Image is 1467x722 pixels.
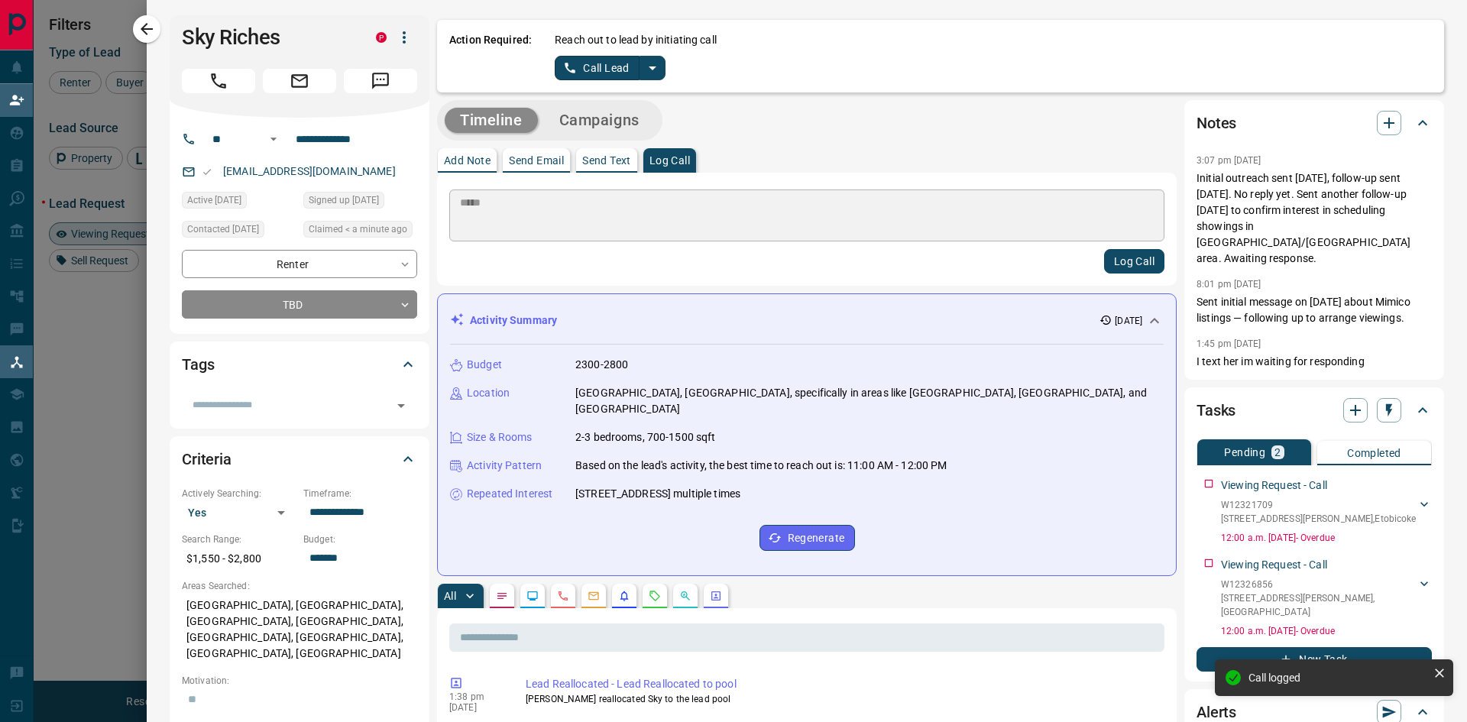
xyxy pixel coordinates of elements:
svg: Email Valid [202,167,212,177]
span: Contacted [DATE] [187,222,259,237]
p: 3:07 pm [DATE] [1197,155,1261,166]
button: Timeline [445,108,538,133]
h2: Tags [182,352,214,377]
p: Areas Searched: [182,579,417,593]
p: W12326856 [1221,578,1417,591]
div: TBD [182,290,417,319]
p: Timeframe: [303,487,417,500]
p: 2 [1274,447,1281,458]
p: [DATE] [449,702,503,713]
div: Tags [182,346,417,383]
button: Regenerate [759,525,855,551]
p: Sent initial message on [DATE] about Mimico listings — following up to arrange viewings. [1197,294,1432,326]
span: Claimed < a minute ago [309,222,407,237]
span: Active [DATE] [187,193,241,208]
p: [GEOGRAPHIC_DATA], [GEOGRAPHIC_DATA], specifically in areas like [GEOGRAPHIC_DATA], [GEOGRAPHIC_D... [575,385,1164,417]
p: Action Required: [449,32,532,80]
h2: Tasks [1197,398,1235,423]
p: 12:00 a.m. [DATE] - Overdue [1221,531,1432,545]
button: New Task [1197,647,1432,672]
p: 1:38 pm [449,691,503,702]
div: Tue Aug 19 2025 [303,221,417,242]
p: Send Email [509,155,564,166]
svg: Agent Actions [710,590,722,602]
svg: Emails [588,590,600,602]
svg: Lead Browsing Activity [526,590,539,602]
p: Search Range: [182,533,296,546]
p: All [444,591,456,601]
span: Message [344,69,417,93]
p: $1,550 - $2,800 [182,546,296,571]
p: I text her im waiting for responding [1197,354,1432,370]
p: 2-3 bedrooms, 700-1500 sqft [575,429,716,445]
p: Motivation: [182,674,417,688]
p: Initial outreach sent [DATE], follow-up sent [DATE]. No reply yet. Sent another follow-up [DATE] ... [1197,170,1432,267]
p: Actively Searching: [182,487,296,500]
button: Log Call [1104,249,1164,274]
div: Fri Aug 15 2025 [182,221,296,242]
div: Yes [182,500,296,525]
span: Call [182,69,255,93]
p: 12:00 a.m. [DATE] - Overdue [1221,624,1432,638]
p: W12321709 [1221,498,1416,512]
div: property.ca [376,32,387,43]
p: Pending [1224,447,1265,458]
p: Size & Rooms [467,429,533,445]
svg: Opportunities [679,590,691,602]
p: [GEOGRAPHIC_DATA], [GEOGRAPHIC_DATA], [GEOGRAPHIC_DATA], [GEOGRAPHIC_DATA], [GEOGRAPHIC_DATA], [G... [182,593,417,666]
p: 1:45 pm [DATE] [1197,338,1261,349]
p: Budget: [303,533,417,546]
p: Based on the lead's activity, the best time to reach out is: 11:00 AM - 12:00 PM [575,458,947,474]
p: Add Note [444,155,491,166]
p: Lead Reallocated - Lead Reallocated to pool [526,676,1158,692]
p: Log Call [649,155,690,166]
p: Activity Summary [470,312,557,329]
div: Call logged [1248,672,1427,684]
div: Activity Summary[DATE] [450,306,1164,335]
p: 8:01 pm [DATE] [1197,279,1261,290]
h1: Sky Riches [182,25,353,50]
p: [PERSON_NAME] reallocated Sky to the lead pool [526,692,1158,706]
div: Criteria [182,441,417,478]
div: W12321709[STREET_ADDRESS][PERSON_NAME],Etobicoke [1221,495,1432,529]
svg: Listing Alerts [618,590,630,602]
span: Signed up [DATE] [309,193,379,208]
div: Tasks [1197,392,1432,429]
h2: Notes [1197,111,1236,135]
p: 2300-2800 [575,357,628,373]
p: Budget [467,357,502,373]
p: Viewing Request - Call [1221,478,1327,494]
div: Renter [182,250,417,278]
div: Sat Aug 09 2025 [303,192,417,213]
span: Email [263,69,336,93]
p: [DATE] [1115,314,1142,328]
a: [EMAIL_ADDRESS][DOMAIN_NAME] [223,165,396,177]
div: Mon Aug 11 2025 [182,192,296,213]
button: Call Lead [555,56,640,80]
h2: Criteria [182,447,232,471]
p: Send Text [582,155,631,166]
svg: Requests [649,590,661,602]
p: [STREET_ADDRESS][PERSON_NAME] , Etobicoke [1221,512,1416,526]
p: Viewing Request - Call [1221,557,1327,573]
p: Location [467,385,510,401]
div: W12326856[STREET_ADDRESS][PERSON_NAME],[GEOGRAPHIC_DATA] [1221,575,1432,622]
button: Open [264,130,283,148]
p: Completed [1347,448,1401,458]
div: split button [555,56,665,80]
p: Repeated Interest [467,486,552,502]
div: Notes [1197,105,1432,141]
p: [STREET_ADDRESS][PERSON_NAME] , [GEOGRAPHIC_DATA] [1221,591,1417,619]
button: Campaigns [544,108,655,133]
svg: Calls [557,590,569,602]
p: [STREET_ADDRESS] multiple times [575,486,740,502]
svg: Notes [496,590,508,602]
button: Open [390,395,412,416]
p: Reach out to lead by initiating call [555,32,717,48]
p: Activity Pattern [467,458,542,474]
